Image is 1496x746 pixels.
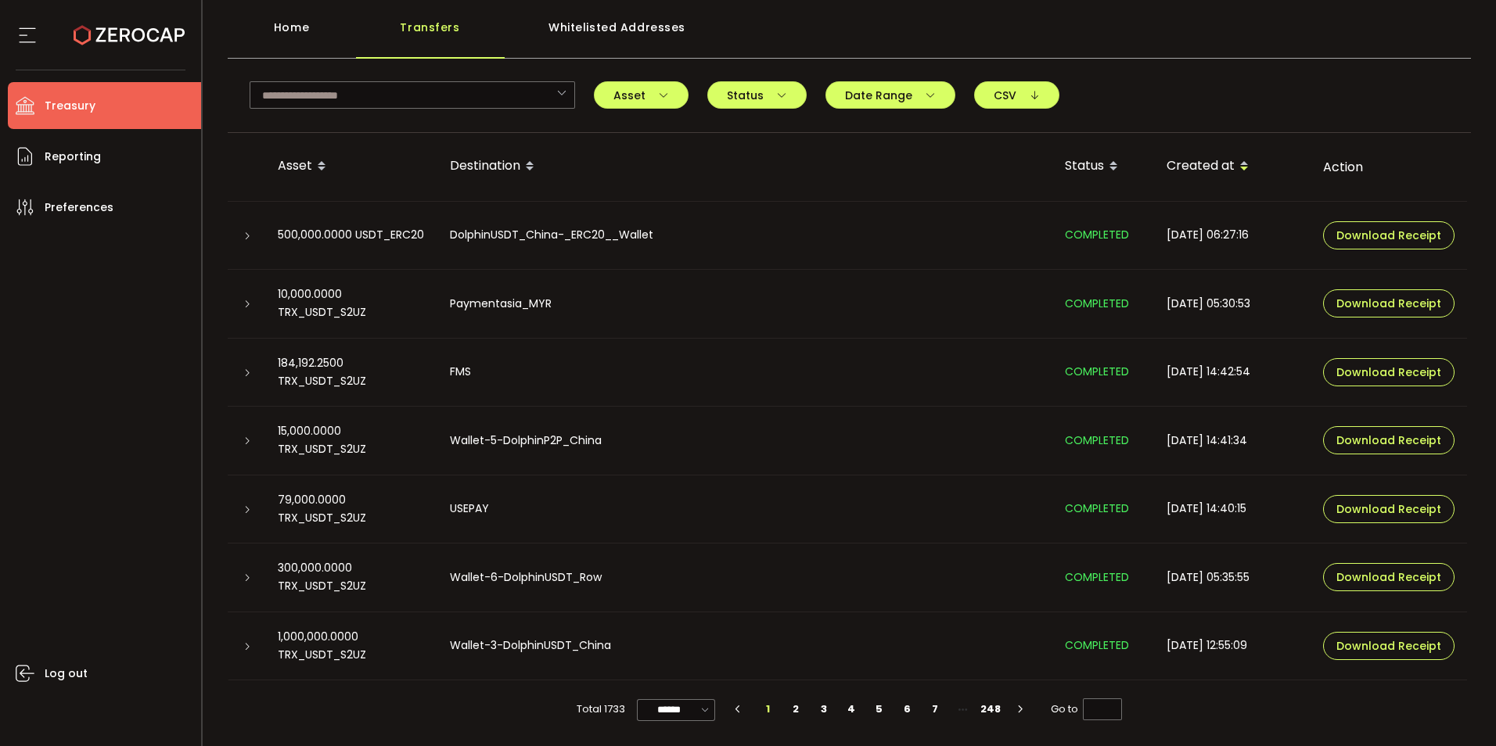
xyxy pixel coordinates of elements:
[1336,230,1441,241] span: Download Receipt
[265,559,437,595] div: 300,000.0000 TRX_USDT_S2UZ
[1065,500,1129,516] span: COMPLETED
[45,95,95,117] span: Treasury
[1323,563,1455,591] button: Download Receipt
[437,153,1052,180] div: Destination
[1051,698,1122,720] span: Go to
[437,500,1052,518] div: USEPAY
[1336,572,1441,583] span: Download Receipt
[265,153,437,180] div: Asset
[594,81,689,109] button: Asset
[1323,495,1455,523] button: Download Receipt
[437,432,1052,450] div: Wallet-5-DolphinP2P_China
[1154,295,1311,313] div: [DATE] 05:30:53
[1336,367,1441,378] span: Download Receipt
[1154,363,1311,381] div: [DATE] 14:42:54
[1154,637,1311,655] div: [DATE] 12:55:09
[707,81,807,109] button: Status
[1154,432,1311,450] div: [DATE] 14:41:34
[1323,426,1455,454] button: Download Receipt
[1154,568,1311,586] div: [DATE] 05:35:55
[577,698,625,720] span: Total 1733
[265,226,437,244] div: 500,000.0000 USDT_ERC20
[1154,153,1311,180] div: Created at
[845,90,936,101] span: Date Range
[45,196,113,219] span: Preferences
[437,363,1052,381] div: FMS
[1154,226,1311,244] div: [DATE] 06:27:16
[976,698,1005,720] li: 248
[45,145,101,168] span: Reporting
[838,698,866,720] li: 4
[1418,671,1496,746] iframe: Chat Widget
[265,285,437,321] div: 10,000.0000 TRX_USDT_S2UZ
[265,422,437,458] div: 15,000.0000 TRX_USDT_S2UZ
[727,90,787,101] span: Status
[613,90,669,101] span: Asset
[1065,296,1129,311] span: COMPLETED
[45,662,88,685] span: Log out
[1323,358,1455,386] button: Download Receipt
[437,295,1052,313] div: Paymentasia_MYR
[1065,637,1129,653] span: COMPLETED
[1336,435,1441,446] span: Download Receipt
[265,354,437,390] div: 184,192.2500 TRX_USDT_S2UZ
[265,491,437,527] div: 79,000.0000 TRX_USDT_S2UZ
[1065,432,1129,448] span: COMPLETED
[1052,153,1154,180] div: Status
[1323,632,1455,660] button: Download Receipt
[1065,569,1129,585] span: COMPLETED
[437,637,1052,655] div: Wallet-3-DolphinUSDT_China
[1336,504,1441,515] span: Download Receipt
[782,698,811,720] li: 2
[1323,289,1455,317] button: Download Receipt
[1336,298,1441,309] span: Download Receipt
[865,698,894,720] li: 5
[437,226,1052,244] div: DolphinUSDT_China-_ERC20__Wallet
[974,81,1059,109] button: CSV
[1154,500,1311,518] div: [DATE] 14:40:15
[356,12,505,59] div: Transfers
[1311,158,1467,176] div: Action
[1336,640,1441,651] span: Download Receipt
[921,698,949,720] li: 7
[810,698,838,720] li: 3
[825,81,955,109] button: Date Range
[1065,227,1129,242] span: COMPLETED
[1065,364,1129,379] span: COMPLETED
[228,12,356,59] div: Home
[894,698,922,720] li: 6
[437,568,1052,586] div: Wallet-6-DolphinUSDT_Row
[754,698,782,720] li: 1
[994,90,1040,101] span: CSV
[265,628,437,664] div: 1,000,000.0000 TRX_USDT_S2UZ
[1323,221,1455,249] button: Download Receipt
[505,12,730,59] div: Whitelisted Addresses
